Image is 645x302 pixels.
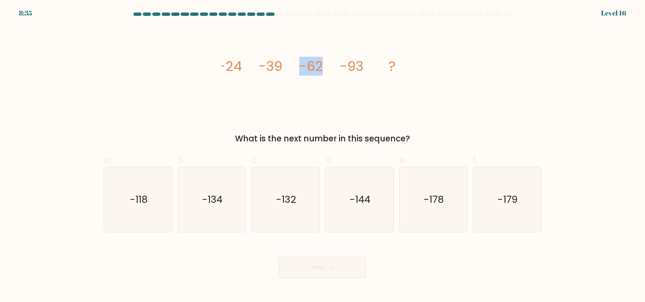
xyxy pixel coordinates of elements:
div: What is the next number in this sequence? [108,133,537,145]
text: -144 [350,193,370,206]
span: a. [104,153,112,166]
tspan: -62 [299,57,323,76]
span: e. [399,153,407,166]
tspan: -93 [340,57,363,76]
tspan: -39 [259,57,282,76]
text: -132 [276,193,296,206]
text: -178 [424,193,444,206]
text: -179 [498,193,518,206]
span: c. [251,153,259,166]
div: 8:35 [19,8,32,18]
div: Level 16 [601,8,626,18]
button: Next [279,257,366,278]
text: -118 [130,193,148,206]
span: b. [178,153,186,166]
span: d. [325,153,333,166]
tspan: -24 [218,57,242,76]
span: f. [473,153,478,166]
text: -134 [202,193,223,206]
tspan: ? [389,57,396,76]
